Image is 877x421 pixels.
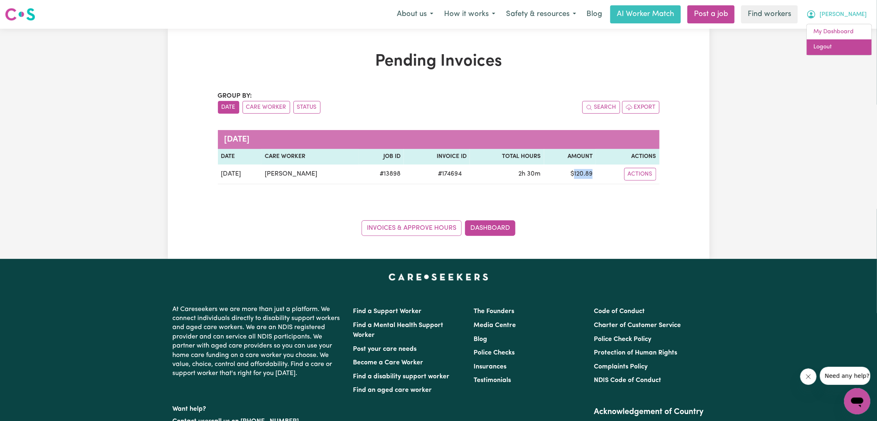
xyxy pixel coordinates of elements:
[465,220,515,236] a: Dashboard
[474,364,506,370] a: Insurances
[594,364,648,370] a: Complaints Policy
[807,39,872,55] a: Logout
[594,350,677,356] a: Protection of Human Rights
[218,52,659,71] h1: Pending Invoices
[741,5,798,23] a: Find workers
[594,407,704,417] h2: Acknowledgement of Country
[474,322,516,329] a: Media Centre
[807,24,872,40] a: My Dashboard
[261,149,359,165] th: Care Worker
[353,346,417,352] a: Post your care needs
[218,165,262,184] td: [DATE]
[404,149,470,165] th: Invoice ID
[594,336,651,343] a: Police Check Policy
[353,387,432,394] a: Find an aged care worker
[544,165,596,184] td: $ 120.89
[687,5,735,23] a: Post a job
[218,93,252,99] span: Group by:
[218,101,239,114] button: sort invoices by date
[389,274,488,280] a: Careseekers home page
[243,101,290,114] button: sort invoices by care worker
[474,336,487,343] a: Blog
[353,322,444,339] a: Find a Mental Health Support Worker
[624,168,656,181] button: Actions
[173,401,343,414] p: Want help?
[5,5,35,24] a: Careseekers logo
[293,101,321,114] button: sort invoices by paid status
[173,302,343,382] p: At Careseekers we are more than just a platform. We connect individuals directly to disability su...
[359,149,404,165] th: Job ID
[820,367,870,385] iframe: Message from company
[800,368,817,385] iframe: Close message
[806,24,872,55] div: My Account
[582,5,607,23] a: Blog
[544,149,596,165] th: Amount
[474,308,514,315] a: The Founders
[261,165,359,184] td: [PERSON_NAME]
[596,149,659,165] th: Actions
[362,220,462,236] a: Invoices & Approve Hours
[353,373,450,380] a: Find a disability support worker
[474,350,515,356] a: Police Checks
[359,165,404,184] td: # 13898
[218,130,659,149] caption: [DATE]
[218,149,262,165] th: Date
[582,101,620,114] button: Search
[594,377,661,384] a: NDIS Code of Conduct
[844,388,870,414] iframe: Button to launch messaging window
[353,359,424,366] a: Become a Care Worker
[501,6,582,23] button: Safety & resources
[353,308,422,315] a: Find a Support Worker
[470,149,544,165] th: Total Hours
[820,10,867,19] span: [PERSON_NAME]
[439,6,501,23] button: How it works
[474,377,511,384] a: Testimonials
[392,6,439,23] button: About us
[801,6,872,23] button: My Account
[519,171,541,177] span: 2 hours 30 minutes
[594,308,645,315] a: Code of Conduct
[594,322,681,329] a: Charter of Customer Service
[610,5,681,23] a: AI Worker Match
[5,7,35,22] img: Careseekers logo
[622,101,659,114] button: Export
[433,169,467,179] span: # 174694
